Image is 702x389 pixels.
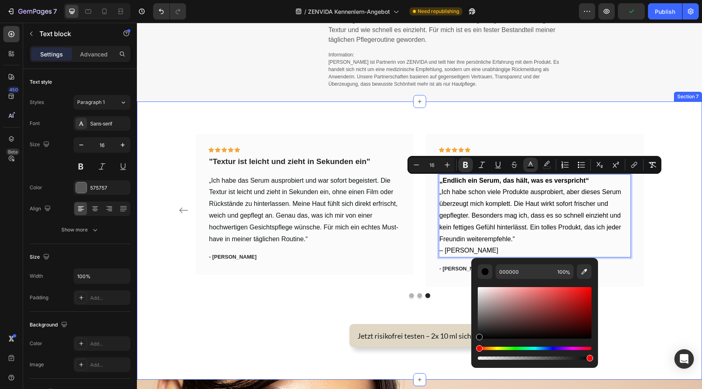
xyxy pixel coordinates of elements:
[40,181,53,194] button: Carousel Back Arrow
[72,154,262,220] span: „Ich habe das Serum ausprobiert und war sofort begeistert. Die Textur ist leicht und zieht in Sek...
[30,252,51,263] div: Size
[30,184,42,191] div: Color
[153,3,186,19] div: Undo/Redo
[418,8,459,15] span: Need republishing
[655,7,675,16] div: Publish
[30,203,52,214] div: Align
[30,78,52,86] div: Text style
[303,134,493,144] p: Work well for my problem feet
[77,99,105,106] span: Paragraph 1
[478,347,591,350] div: Hue
[71,229,264,239] div: Rich Text Editor. Editing area: main
[90,340,128,348] div: Add...
[539,70,563,78] div: Section 7
[30,294,48,301] div: Padding
[648,3,682,19] button: Publish
[212,301,353,324] a: Jetzt risikofrei testen – 2x 10 ml sichern
[90,184,128,192] div: 575757
[192,29,217,35] span: Information:
[303,224,362,231] span: – [PERSON_NAME]
[40,50,63,58] p: Settings
[192,37,422,64] span: [PERSON_NAME] ist Partnerin von ZENVIDA und teilt hier ihre persönliche Erfahrung mit dem Produkt...
[304,7,306,16] span: /
[308,7,390,16] span: ZENVIDA Kennenlern-Angebot
[137,23,702,389] iframe: Design area
[30,320,69,331] div: Background
[6,149,19,155] div: Beta
[30,223,130,237] button: Show more
[303,242,493,250] p: - [PERSON_NAME]
[3,3,61,19] button: 7
[30,361,44,368] div: Image
[272,270,277,275] button: Dot
[71,151,264,223] div: Rich Text Editor. Editing area: main
[71,133,264,145] div: Rich Text Editor. Editing area: main
[8,86,19,93] div: 450
[674,349,694,369] div: Open Intercom Messenger
[80,50,108,58] p: Advanced
[280,270,285,275] button: Dot
[30,340,42,347] div: Color
[496,264,554,279] input: E.g FFFFFF
[303,166,484,219] span: „Ich habe schon viele Produkte ausprobiert, aber dieses Serum überzeugt mich komplett. Die Haut w...
[90,120,128,128] div: Sans-serif
[302,151,494,235] div: Rich Text Editor. Editing area: main
[74,269,130,283] input: Auto
[288,270,293,275] button: Dot
[39,29,108,39] p: Text block
[30,120,40,127] div: Font
[61,226,99,234] div: Show more
[90,294,128,302] div: Add...
[407,156,661,174] div: Editor contextual toolbar
[74,95,130,110] button: Paragraph 1
[72,134,263,144] p: "Textur ist leicht und zieht in Sekunden ein"
[221,309,345,318] span: Jetzt risikofrei testen – 2x 10 ml sichern
[90,361,128,369] div: Add...
[303,154,452,161] strong: „Endlich ein Serum, das hält, was es verspricht“
[30,99,44,106] div: Styles
[72,230,263,238] p: - [PERSON_NAME]
[53,6,57,16] p: 7
[30,139,51,150] div: Size
[565,268,570,277] span: %
[30,272,43,280] div: Width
